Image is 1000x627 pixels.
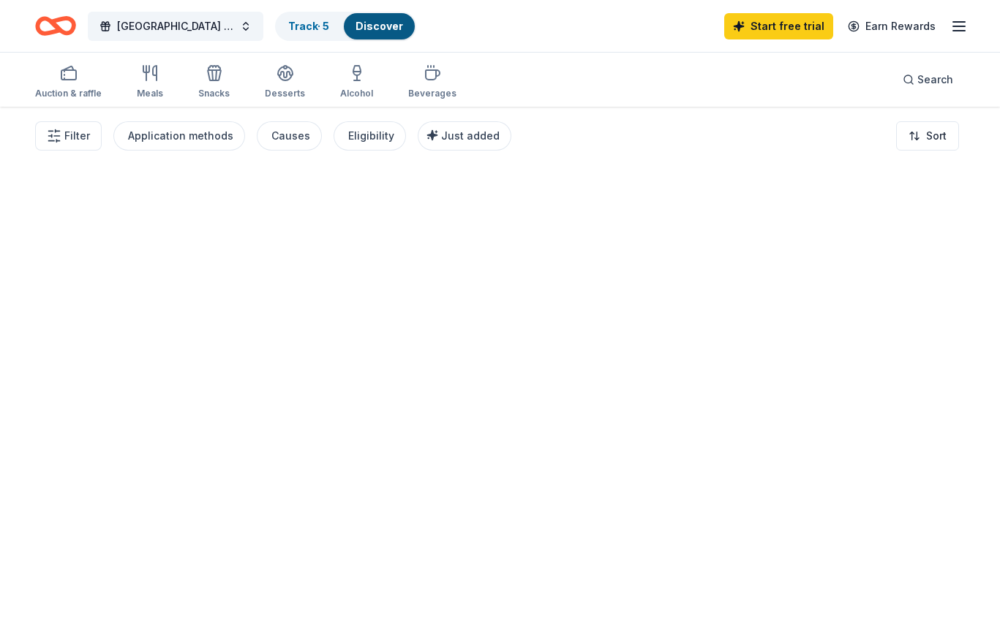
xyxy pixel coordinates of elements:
button: Causes [257,121,322,151]
div: Auction & raffle [35,88,102,99]
span: Sort [926,127,947,145]
a: Earn Rewards [839,13,944,39]
a: Discover [356,20,403,32]
div: Application methods [128,127,233,145]
button: Track· 5Discover [275,12,416,41]
button: Snacks [198,58,230,107]
button: Just added [418,121,511,151]
button: Desserts [265,58,305,107]
button: Auction & raffle [35,58,102,107]
button: Filter [35,121,102,151]
button: [GEOGRAPHIC_DATA] Auction [88,12,263,41]
button: Meals [137,58,163,107]
button: Eligibility [334,121,406,151]
button: Beverages [408,58,456,107]
a: Home [35,9,76,43]
div: Meals [137,88,163,99]
a: Start free trial [724,13,833,39]
a: Track· 5 [288,20,329,32]
div: Causes [271,127,310,145]
span: Search [917,71,953,88]
div: Desserts [265,88,305,99]
div: Alcohol [340,88,373,99]
button: Application methods [113,121,245,151]
span: Just added [441,129,500,142]
button: Sort [896,121,959,151]
span: Filter [64,127,90,145]
button: Alcohol [340,58,373,107]
span: [GEOGRAPHIC_DATA] Auction [117,18,234,35]
div: Snacks [198,88,230,99]
div: Eligibility [348,127,394,145]
button: Search [891,65,965,94]
div: Beverages [408,88,456,99]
